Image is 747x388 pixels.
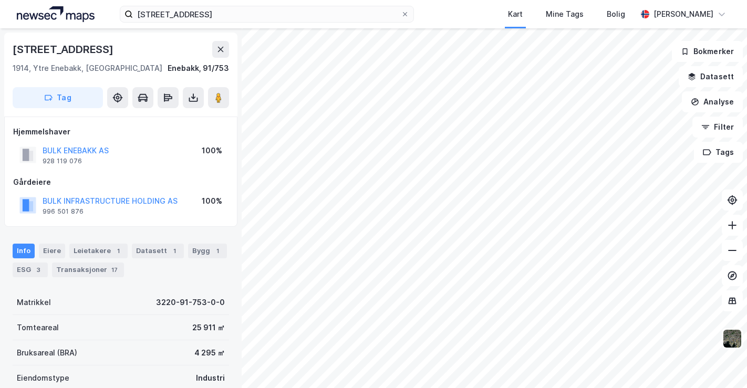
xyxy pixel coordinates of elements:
[33,265,44,275] div: 3
[212,246,223,256] div: 1
[133,6,401,22] input: Søk på adresse, matrikkel, gårdeiere, leietakere eller personer
[17,6,95,22] img: logo.a4113a55bc3d86da70a041830d287a7e.svg
[653,8,713,20] div: [PERSON_NAME]
[13,263,48,277] div: ESG
[202,195,222,207] div: 100%
[52,263,124,277] div: Transaksjoner
[69,244,128,258] div: Leietakere
[132,244,184,258] div: Datasett
[194,347,225,359] div: 4 295 ㎡
[17,372,69,384] div: Eiendomstype
[546,8,584,20] div: Mine Tags
[188,244,227,258] div: Bygg
[694,338,747,388] iframe: Chat Widget
[109,265,120,275] div: 17
[43,157,82,165] div: 928 119 076
[168,62,229,75] div: Enebakk, 91/753
[17,296,51,309] div: Matrikkel
[679,66,743,87] button: Datasett
[169,246,180,256] div: 1
[672,41,743,62] button: Bokmerker
[13,41,116,58] div: [STREET_ADDRESS]
[722,329,742,349] img: 9k=
[692,117,743,138] button: Filter
[13,62,162,75] div: 1914, Ytre Enebakk, [GEOGRAPHIC_DATA]
[39,244,65,258] div: Eiere
[113,246,123,256] div: 1
[607,8,625,20] div: Bolig
[13,244,35,258] div: Info
[508,8,523,20] div: Kart
[43,207,84,216] div: 996 501 876
[192,321,225,334] div: 25 911 ㎡
[196,372,225,384] div: Industri
[13,125,229,138] div: Hjemmelshaver
[17,321,59,334] div: Tomteareal
[156,296,225,309] div: 3220-91-753-0-0
[13,87,103,108] button: Tag
[682,91,743,112] button: Analyse
[13,176,229,188] div: Gårdeiere
[17,347,77,359] div: Bruksareal (BRA)
[694,142,743,163] button: Tags
[202,144,222,157] div: 100%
